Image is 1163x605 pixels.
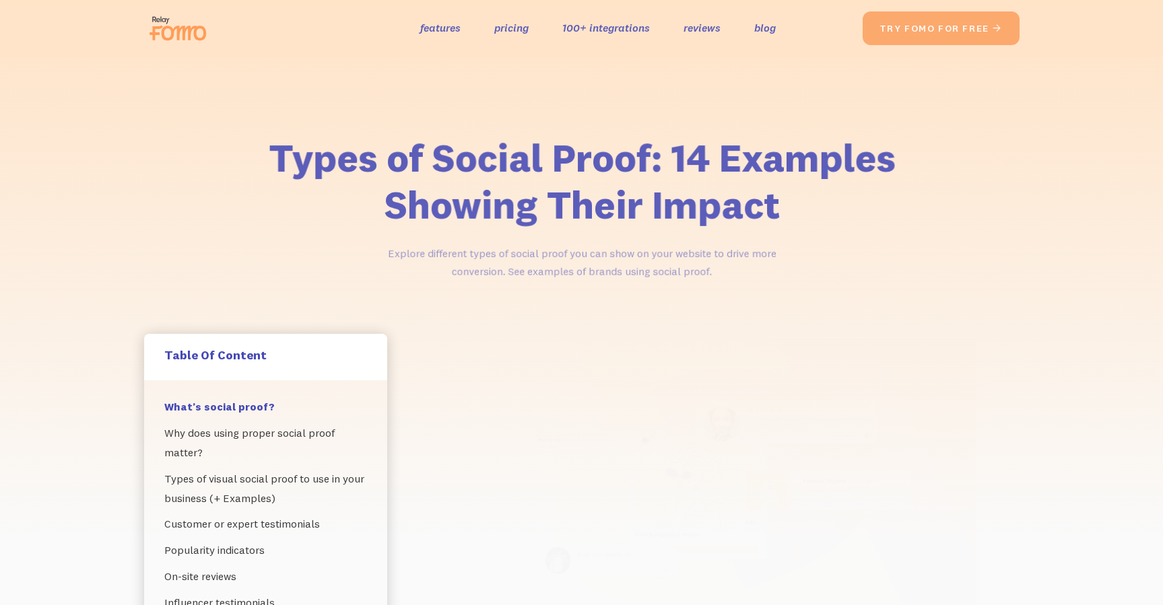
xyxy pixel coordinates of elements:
h5: Table Of Content [164,347,367,363]
a: On-site reviews [164,563,367,590]
span:  [992,22,1003,34]
strong: What’s social proof? [164,400,275,413]
a: reviews [684,18,721,38]
h1: Types of Social Proof: 14 Examples Showing Their Impact [239,135,924,228]
a: Popularity indicators [164,537,367,563]
a: features [420,18,461,38]
a: Types of visual social proof to use in your business (+ Examples) [164,466,367,511]
a: Why does using proper social proof matter? [164,420,367,466]
a: try fomo for free [863,11,1020,45]
a: What’s social proof? [164,394,367,420]
p: Explore different types of social proof you can show on your website to drive more conversion. Se... [383,244,781,280]
a: blog [754,18,776,38]
a: 100+ integrations [562,18,650,38]
a: Customer or expert testimonials [164,511,367,537]
a: pricing [494,18,529,38]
